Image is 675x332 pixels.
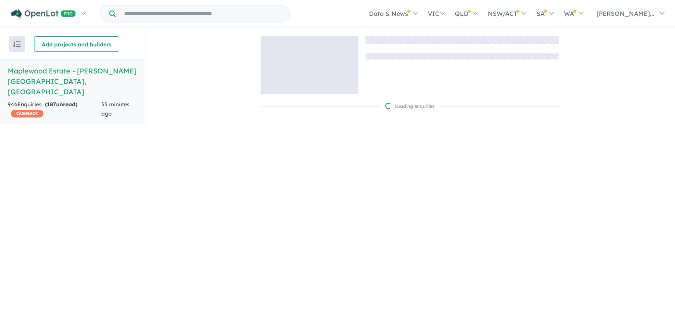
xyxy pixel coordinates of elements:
[8,100,101,119] div: 946 Enquir ies
[11,9,76,19] img: Openlot PRO Logo White
[47,101,56,108] span: 187
[34,36,119,52] button: Add projects and builders
[45,101,77,108] strong: ( unread)
[385,102,435,110] div: Loading enquiries
[117,5,288,22] input: Try estate name, suburb, builder or developer
[13,41,21,47] img: sort.svg
[596,10,654,17] span: [PERSON_NAME]...
[8,66,137,97] h5: Maplewood Estate - [PERSON_NAME][GEOGRAPHIC_DATA] , [GEOGRAPHIC_DATA]
[11,110,43,117] span: CASHBACK
[101,101,130,117] span: 55 minutes ago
